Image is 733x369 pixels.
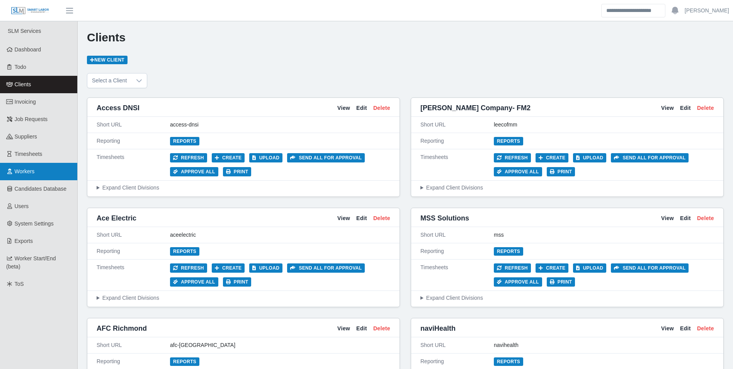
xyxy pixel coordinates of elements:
button: Refresh [170,153,207,162]
button: Create [536,263,569,273]
a: Edit [680,104,691,112]
button: Refresh [494,153,531,162]
span: Select a Client [87,73,131,88]
summary: Expand Client Divisions [420,184,714,192]
a: View [661,104,674,112]
button: Print [223,167,252,176]
div: afc-[GEOGRAPHIC_DATA] [170,341,390,349]
button: Upload [249,153,282,162]
a: Reports [170,247,199,256]
span: Worker Start/End (beta) [6,255,56,270]
button: Send all for approval [287,153,365,162]
div: Reporting [97,247,170,255]
a: Delete [697,104,714,112]
div: Short URL [420,121,494,129]
div: mss [494,231,714,239]
a: Edit [356,214,367,222]
div: Short URL [97,121,170,129]
div: Timesheets [420,263,494,287]
div: access-dnsi [170,121,390,129]
span: MSS Solutions [420,213,469,224]
a: Reports [170,357,199,366]
button: Upload [573,153,606,162]
button: Create [212,263,245,273]
div: leecofmm [494,121,714,129]
img: SLM Logo [11,7,49,15]
div: Timesheets [420,153,494,176]
input: Search [601,4,665,17]
div: Timesheets [97,153,170,176]
div: Timesheets [97,263,170,287]
div: Short URL [97,341,170,349]
a: View [337,104,350,112]
button: Send all for approval [287,263,365,273]
div: Reporting [97,357,170,366]
a: Reports [494,357,523,366]
button: Approve All [494,277,542,287]
span: ToS [15,281,24,287]
span: Dashboard [15,46,41,53]
summary: Expand Client Divisions [97,184,390,192]
span: Suppliers [15,133,37,140]
span: Todo [15,64,26,70]
button: Print [547,167,575,176]
div: Reporting [97,137,170,145]
div: Short URL [420,341,494,349]
div: Short URL [97,231,170,239]
a: Delete [373,214,390,222]
a: Delete [697,214,714,222]
span: Timesheets [15,151,43,157]
button: Approve All [494,167,542,176]
a: Edit [356,325,367,333]
button: Refresh [170,263,207,273]
span: Workers [15,168,35,174]
button: Send all for approval [611,263,689,273]
a: New Client [87,56,128,64]
span: Access DNSI [97,102,139,113]
a: View [337,325,350,333]
div: Reporting [420,137,494,145]
span: [PERSON_NAME] Company- FM2 [420,102,531,113]
span: Clients [15,81,31,87]
span: Candidates Database [15,186,67,192]
div: Reporting [420,357,494,366]
a: View [661,325,674,333]
button: Upload [249,263,282,273]
a: View [337,214,350,222]
div: navihealth [494,341,714,349]
h1: Clients [87,31,724,44]
a: [PERSON_NAME] [685,7,729,15]
a: Delete [373,325,390,333]
button: Print [547,277,575,287]
div: aceelectric [170,231,390,239]
a: Delete [697,325,714,333]
a: Reports [170,137,199,145]
button: Upload [573,263,606,273]
span: SLM Services [8,28,41,34]
span: System Settings [15,220,54,227]
a: Delete [373,104,390,112]
a: Edit [680,325,691,333]
div: Short URL [420,231,494,239]
span: Job Requests [15,116,48,122]
span: naviHealth [420,323,456,334]
button: Refresh [494,263,531,273]
a: Edit [356,104,367,112]
button: Create [536,153,569,162]
button: Approve All [170,167,218,176]
button: Create [212,153,245,162]
a: Edit [680,214,691,222]
div: Reporting [420,247,494,255]
a: Reports [494,137,523,145]
span: Invoicing [15,99,36,105]
span: AFC Richmond [97,323,147,334]
span: Exports [15,238,33,244]
span: Users [15,203,29,209]
button: Approve All [170,277,218,287]
button: Print [223,277,252,287]
summary: Expand Client Divisions [420,294,714,302]
a: Reports [494,247,523,256]
button: Send all for approval [611,153,689,162]
summary: Expand Client Divisions [97,294,390,302]
span: Ace Electric [97,213,136,224]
